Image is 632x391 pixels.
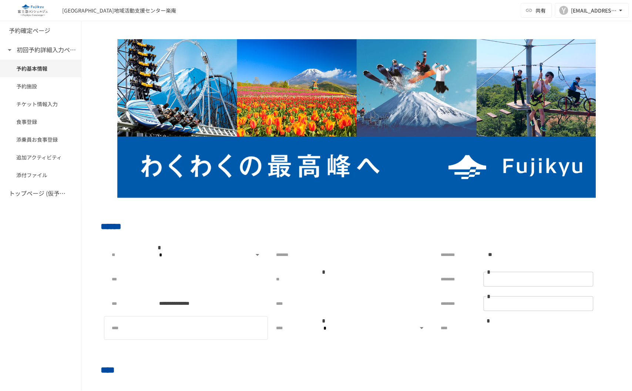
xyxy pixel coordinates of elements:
button: Y[EMAIL_ADDRESS][DOMAIN_NAME] [555,3,629,18]
div: Y [559,6,568,15]
span: 予約基本情報 [16,64,65,73]
span: 添付ファイル [16,171,65,179]
span: 追加アクティビティ [16,153,65,161]
div: [EMAIL_ADDRESS][DOMAIN_NAME] [571,6,617,15]
span: 添乗員お食事登録 [16,135,65,144]
img: mg2cIuvRhv63UHtX5VfAfh1DTCPHmnxnvRSqzGwtk3G [101,39,613,198]
span: 共有 [536,6,546,14]
button: 共有 [521,3,552,18]
div: [GEOGRAPHIC_DATA]地域活動支援センター楽庵 [62,7,176,14]
img: eQeGXtYPV2fEKIA3pizDiVdzO5gJTl2ahLbsPaD2E4R [9,4,56,16]
span: チケット情報入力 [16,100,65,108]
h6: 予約確定ページ [9,26,50,36]
h6: 初回予約詳細入力ページ [17,45,76,55]
span: 予約施設 [16,82,65,90]
h6: トップページ (仮予約一覧) [9,189,68,198]
span: 食事登録 [16,118,65,126]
